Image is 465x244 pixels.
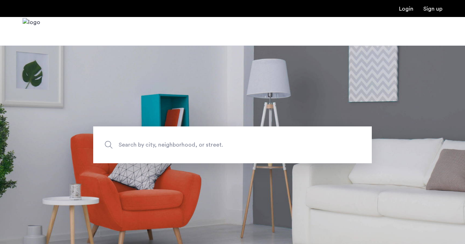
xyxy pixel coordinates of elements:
[23,18,40,45] img: logo
[93,126,372,163] input: Apartment Search
[423,6,442,12] a: Registration
[119,140,314,149] span: Search by city, neighborhood, or street.
[23,18,40,45] a: Cazamio Logo
[399,6,413,12] a: Login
